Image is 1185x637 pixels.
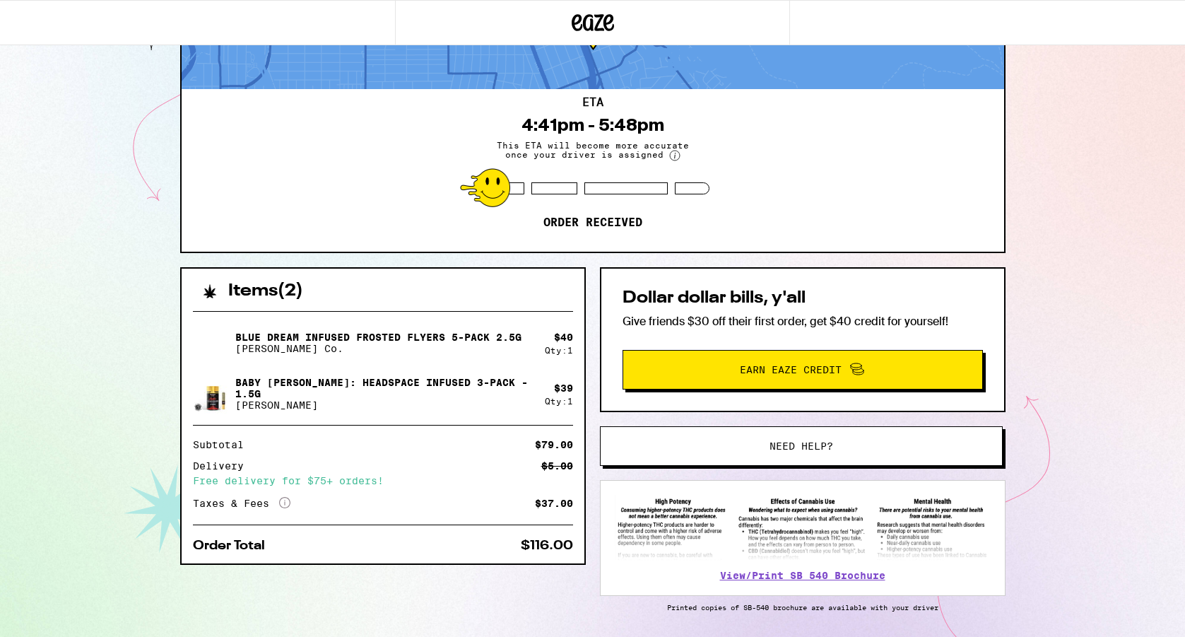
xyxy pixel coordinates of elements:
[487,141,699,161] span: This ETA will become more accurate once your driver is assigned
[193,440,254,450] div: Subtotal
[521,539,573,552] div: $116.00
[615,495,991,561] img: SB 540 Brochure preview
[554,332,573,343] div: $ 40
[770,441,833,451] span: Need help?
[193,476,573,486] div: Free delivery for $75+ orders!
[193,497,290,510] div: Taxes & Fees
[740,365,842,375] span: Earn Eaze Credit
[235,377,533,399] p: Baby [PERSON_NAME]: Headspace Infused 3-Pack - 1.5g
[543,216,642,230] p: Order received
[600,603,1006,612] p: Printed copies of SB-540 brochure are available with your driver
[193,374,232,414] img: Baby Cannon: Headspace Infused 3-Pack - 1.5g
[193,539,275,552] div: Order Total
[228,283,303,300] h2: Items ( 2 )
[545,397,573,406] div: Qty: 1
[535,498,573,508] div: $37.00
[8,10,102,21] span: Hi. Need any help?
[582,97,603,108] h2: ETA
[554,382,573,394] div: $ 39
[623,314,983,329] p: Give friends $30 off their first order, get $40 credit for yourself!
[623,350,983,390] button: Earn Eaze Credit
[193,461,254,471] div: Delivery
[541,461,573,471] div: $5.00
[235,343,521,354] p: [PERSON_NAME] Co.
[235,399,533,411] p: [PERSON_NAME]
[545,346,573,355] div: Qty: 1
[623,290,983,307] h2: Dollar dollar bills, y'all
[193,323,232,363] img: Blue Dream Infused Frosted Flyers 5-pack 2.5g
[235,332,521,343] p: Blue Dream Infused Frosted Flyers 5-pack 2.5g
[535,440,573,450] div: $79.00
[521,115,664,135] div: 4:41pm - 5:48pm
[600,426,1003,466] button: Need help?
[720,570,885,581] a: View/Print SB 540 Brochure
